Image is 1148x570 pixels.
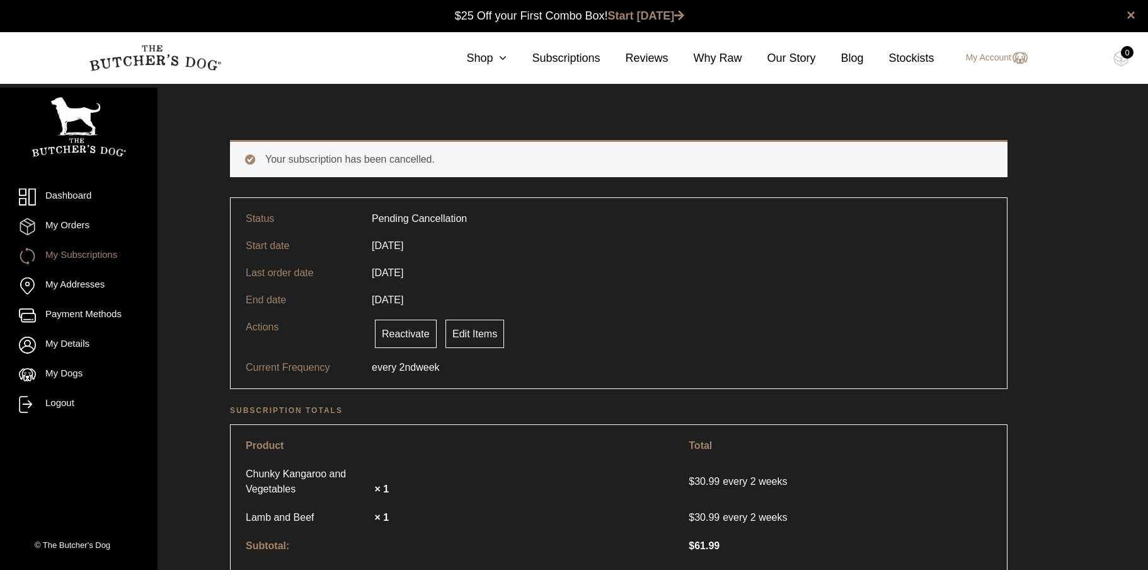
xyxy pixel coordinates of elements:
[246,510,372,525] a: Lamb and Beef
[374,512,389,523] strong: × 1
[681,460,999,503] td: every 2 weeks
[238,259,364,286] td: Last order date
[238,433,680,459] th: Product
[19,218,139,235] a: My Orders
[689,540,720,551] span: 61.99
[238,313,364,354] td: Actions
[600,50,668,67] a: Reviews
[230,140,1007,177] div: Your subscription has been cancelled.
[19,307,139,324] a: Payment Methods
[689,540,694,551] span: $
[246,467,372,497] a: Chunky Kangaroo and Vegetables
[375,320,437,348] a: Reactivate
[372,360,416,375] span: every 2nd
[681,504,999,531] td: every 2 weeks
[669,50,742,67] a: Why Raw
[507,50,600,67] a: Subscriptions
[238,286,364,313] td: End date
[689,512,694,523] span: $
[953,50,1028,66] a: My Account
[246,360,372,375] p: Current Frequency
[816,50,864,67] a: Blog
[364,259,411,286] td: [DATE]
[364,286,411,313] td: [DATE]
[441,50,507,67] a: Shop
[416,360,439,375] span: week
[32,97,126,157] img: TBD_Portrait_Logo_White.png
[19,248,139,265] a: My Subscriptions
[1113,50,1129,67] img: TBD_Cart-Empty.png
[689,476,723,487] span: 30.99
[689,510,723,525] span: 30.99
[374,484,389,494] strong: × 1
[19,366,139,383] a: My Dogs
[742,50,816,67] a: Our Story
[364,206,474,232] td: Pending Cancellation
[19,396,139,413] a: Logout
[1121,46,1134,59] div: 0
[864,50,934,67] a: Stockists
[689,476,694,487] span: $
[681,433,999,459] th: Total
[19,337,139,354] a: My Details
[230,404,1007,417] h2: Subscription totals
[19,277,139,294] a: My Addresses
[238,232,364,259] td: Start date
[19,189,139,206] a: Dashboard
[364,232,411,259] td: [DATE]
[608,9,685,22] a: Start [DATE]
[238,532,680,559] th: Subtotal:
[1127,8,1135,23] a: close
[445,320,504,348] a: Edit Items
[238,206,364,232] td: Status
